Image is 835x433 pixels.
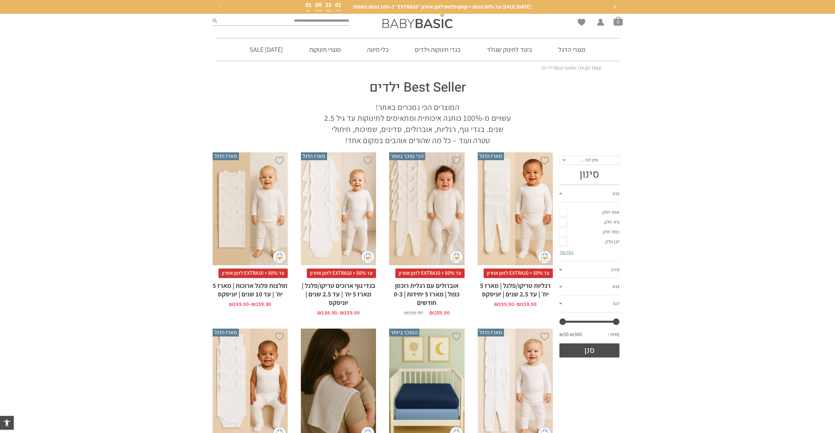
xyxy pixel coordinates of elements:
a: ביגוד לתינוק שנולד [477,38,542,61]
span: מארז הדגל [478,329,504,336]
p: המוצרים הכי נמכרים באתר! עשויים מ-100% כותנה איכותית ומתאימים לתינוקות עד גיל 2.5 שנים. בגדי גוף,... [324,102,511,146]
a: לבן חלק [559,237,619,247]
bdi: 199.90 [229,301,249,308]
span: ₪ [494,301,498,308]
a: צבע [559,278,619,295]
span: ₪ [229,301,233,308]
bdi: 159.90 [517,301,536,308]
span: עד 50% + EXTRA10 לזמן אחרון [484,269,553,278]
span: עד 50% + EXTRA10 לזמן אחרון [219,269,288,278]
span: מארז הדגל [301,152,327,160]
a: מארז הדגל רגליות טריקו/פלנל | מארז 5 יח׳ | עד 2.5 שנים | יוניסקס עד 50% + EXTRA10 לזמן אחרוןרגליו... [478,152,553,307]
span: ₪ [317,309,322,316]
bdi: 159.90 [251,301,271,308]
p: יום [305,9,312,12]
span: הנמכר ביותר [389,329,419,336]
button: Next [610,2,619,12]
span: 09 [315,1,322,9]
a: סל קניות0 [614,16,623,26]
a: כחול חלק [559,227,619,237]
a: הכי נמכר באתר אוברולים עם רגלית רוכסן כפול | מארז 5 יחידות | 0-3 חודשים עד 50% + EXTRA10 לזמן אחר... [389,152,464,315]
span: ₪ [340,309,344,316]
span: מארז הדגל [213,329,239,336]
span: ₪ [404,309,408,316]
span: Wishlist [578,19,585,28]
span: ₪ [251,301,256,308]
a: דגם [559,295,619,313]
h3: סינון [559,168,619,181]
span: – [478,298,553,307]
span: עד 50% + EXTRA10 לזמן אחרון [395,269,465,278]
span: – [213,298,288,307]
span: ₪ [517,301,521,308]
a: בגדי תינוקות וילדים [405,38,470,61]
img: cat-mini-atc.png [538,250,551,264]
bdi: 259.90 [429,309,449,316]
span: מיין לפי… [581,157,598,163]
a: ורוד חלק [559,217,619,227]
bdi: 319.90 [404,309,423,316]
span: 01 [305,1,312,9]
nav: Breadcrumb [234,64,601,72]
h2: חולצות פלנל ארוכות | מארז 5 יח׳ | עד 10 שנים | יוניסקס [213,278,288,298]
span: הכי נמכר באתר [389,152,425,160]
span: 01 [335,1,341,9]
img: cat-mini-atc.png [450,250,463,264]
a: [DATE] SALE [240,38,293,61]
a: מידה [559,262,619,279]
a: Wishlist [578,19,585,26]
a: מארז הדגל חולצות פלנל ארוכות | מארז 5 יח׳ | עד 10 שנים | יוניסקס עד 50% + EXTRA10 לזמן אחרוןחולצו... [213,152,288,307]
bdi: 199.90 [494,301,514,308]
img: cat-mini-atc.png [273,250,286,264]
button: סנן [559,343,619,357]
a: צבע [559,185,619,203]
a: צפה עוד [559,249,574,255]
div: מחיר: — [559,329,619,343]
p: שעות [315,9,322,12]
a: [DATE] SALE! עד 50% הנחה + קופון פלאש לזמן אחרון ״EXTRA10״ ל-10% הנחה נוספת!01יום09שעות25דקות01שניה [222,2,613,12]
span: ₪380 [570,331,582,338]
span: [DATE] SALE! עד 50% הנחה + קופון פלאש לזמן אחרון ״EXTRA10״ ל-10% הנחה נוספת! [353,3,531,11]
a: עמוד הבית [580,64,601,71]
p: דקות [325,9,332,12]
span: מארז הדגל [478,152,504,160]
span: – [301,307,376,315]
p: שניה [335,9,341,12]
span: עד 50% + EXTRA10 לזמן אחרון [307,269,376,278]
a: כלי מיטה [357,38,398,61]
a: מוצרי תינוקות [299,38,351,61]
span: 25 [325,1,332,9]
h2: בגדי גוף ארוכים טריקו/פלנל | מארז 5 יח׳ | עד 2.5 שנים | יוניסקס [301,278,376,307]
a: אפור חלק [559,207,619,217]
bdi: 159.90 [340,309,360,316]
h2: רגליות טריקו/פלנל | מארז 5 יח׳ | עד 2.5 שנים | יוניסקס [478,278,553,298]
a: מוצרי הדגל [549,38,595,61]
img: Baby Basic בגדי תינוקות וילדים אונליין [383,14,452,28]
img: cat-mini-atc.png [361,250,374,264]
a: מארז הדגל בגדי גוף ארוכים טריקו/פלנל | מארז 5 יח׳ | עד 2.5 שנים | יוניסקס עד 50% + EXTRA10 לזמן א... [301,152,376,315]
span: ₪ [429,309,434,316]
span: ₪50 [559,331,570,338]
span: סל קניות [614,16,623,26]
span: מארז הדגל [213,152,239,160]
h2: אוברולים עם רגלית רוכסן כפול | מארז 5 יחידות | 0-3 חודשים [389,278,464,307]
h1: Best Seller ילדים [324,78,511,97]
bdi: 189.90 [317,309,337,316]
